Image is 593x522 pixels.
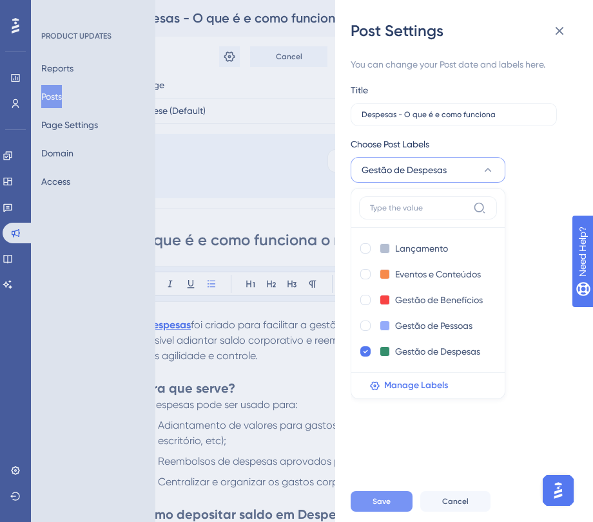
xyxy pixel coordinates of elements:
span: Gestão de Despesas [362,162,447,178]
button: Gestão de Despesas [351,157,505,183]
span: Manage Labels [384,378,448,393]
span: Cancel [442,496,469,507]
input: New Tag [395,318,477,333]
input: New Tag [395,266,485,282]
input: Type the value [370,203,468,213]
input: New Tag [395,344,484,359]
div: Title [351,82,368,98]
div: Post Settings [351,21,578,41]
input: Type the value [362,110,546,119]
button: Manage Labels [359,373,505,398]
span: Choose Post Labels [351,136,429,152]
input: New Tag [395,241,450,256]
button: Cancel [420,491,491,512]
iframe: UserGuiding AI Assistant Launcher [539,471,578,510]
span: Need Help? [30,3,81,19]
div: You can change your Post date and labels here. [351,57,567,72]
span: Save [373,496,391,507]
input: New Tag [395,292,486,308]
button: Save [351,491,413,512]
